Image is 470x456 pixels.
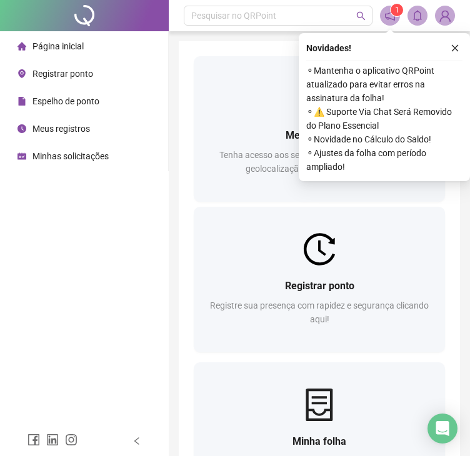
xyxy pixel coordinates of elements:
[306,146,462,174] span: ⚬ Ajustes da folha com período ampliado!
[436,6,454,25] img: 87110
[285,280,354,292] span: Registrar ponto
[356,11,366,21] span: search
[427,414,457,444] div: Open Intercom Messenger
[27,434,40,446] span: facebook
[65,434,77,446] span: instagram
[17,97,26,106] span: file
[395,6,399,14] span: 1
[32,41,84,51] span: Página inicial
[210,300,429,324] span: Registre sua presença com rapidez e segurança clicando aqui!
[286,129,353,141] span: Meus registros
[32,69,93,79] span: Registrar ponto
[194,56,445,202] a: Meus registrosTenha acesso aos seus registros de ponto, incluindo geolocalização e demais observa...
[46,434,59,446] span: linkedin
[194,207,445,352] a: Registrar pontoRegistre sua presença com rapidez e segurança clicando aqui!
[32,151,109,161] span: Minhas solicitações
[32,124,90,134] span: Meus registros
[17,69,26,78] span: environment
[306,41,351,55] span: Novidades !
[306,105,462,132] span: ⚬ ⚠️ Suporte Via Chat Será Removido do Plano Essencial
[132,437,141,445] span: left
[17,152,26,161] span: schedule
[384,10,396,21] span: notification
[17,124,26,133] span: clock-circle
[292,435,346,447] span: Minha folha
[17,42,26,51] span: home
[219,150,420,174] span: Tenha acesso aos seus registros de ponto, incluindo geolocalização e demais observações!
[306,132,462,146] span: ⚬ Novidade no Cálculo do Saldo!
[306,64,462,105] span: ⚬ Mantenha o aplicativo QRPoint atualizado para evitar erros na assinatura da folha!
[451,44,459,52] span: close
[412,10,423,21] span: bell
[32,96,99,106] span: Espelho de ponto
[391,4,403,16] sup: 1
